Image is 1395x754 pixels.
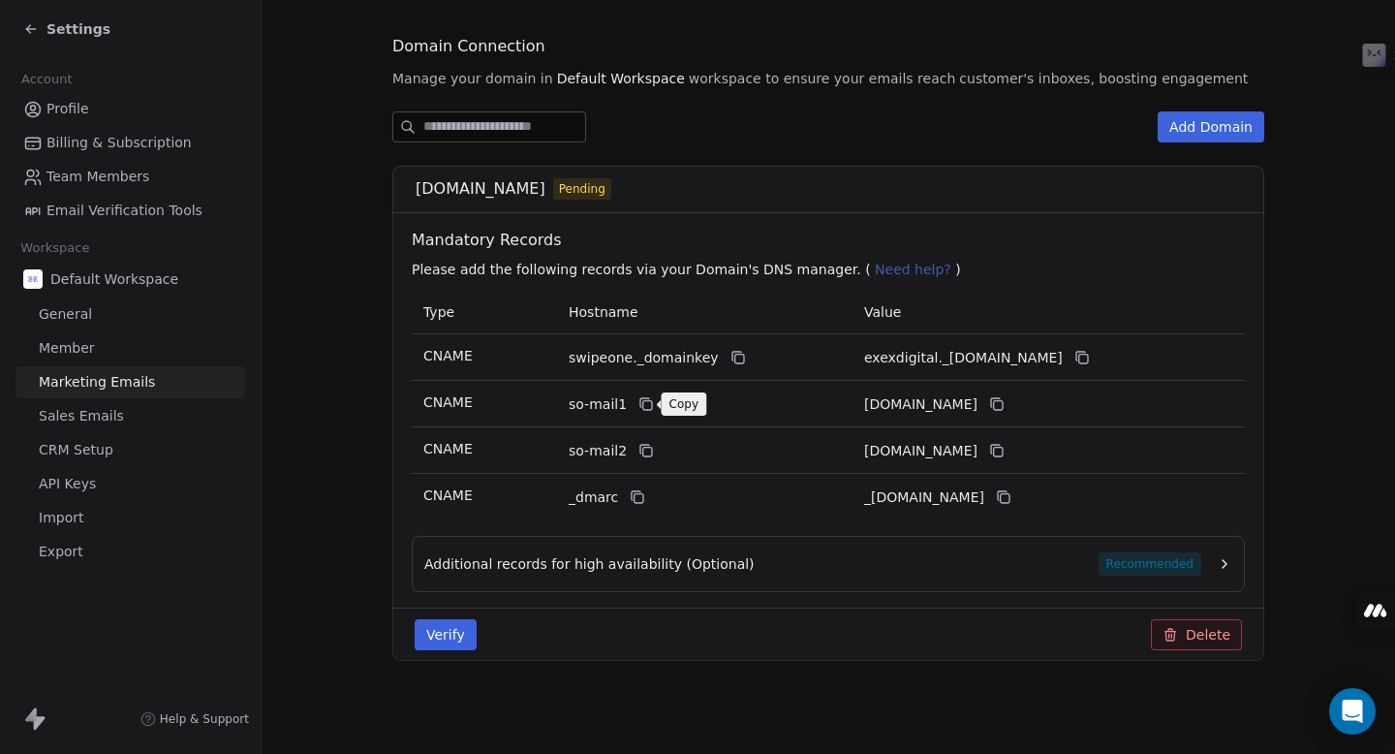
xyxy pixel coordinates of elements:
button: Delete [1151,619,1242,650]
a: Billing & Subscription [15,127,245,159]
a: Import [15,502,245,534]
button: Additional records for high availability (Optional)Recommended [424,552,1232,576]
span: Hostname [569,304,638,320]
span: Account [13,65,80,94]
span: CNAME [423,487,473,503]
span: _dmarc.swipeone.email [864,487,984,508]
a: Settings [23,19,110,39]
a: Profile [15,93,245,125]
span: so-mail2 [569,441,627,461]
a: Team Members [15,161,245,193]
a: API Keys [15,468,245,500]
div: Open Intercom Messenger [1329,688,1376,735]
span: CNAME [423,394,473,410]
span: workspace to ensure your emails reach [689,69,956,88]
a: Export [15,536,245,568]
span: Team Members [46,167,149,187]
span: exexdigital._domainkey.swipeone.email [864,348,1063,368]
span: Member [39,338,95,359]
span: CNAME [423,348,473,363]
span: Settings [46,19,110,39]
span: Additional records for high availability (Optional) [424,554,755,574]
span: Pending [559,180,605,198]
span: exexdigital2.swipeone.email [864,441,977,461]
a: Marketing Emails [15,366,245,398]
span: Recommended [1099,552,1201,576]
span: Export [39,542,83,562]
span: _dmarc [569,487,618,508]
a: Member [15,332,245,364]
span: API Keys [39,474,96,494]
span: Email Verification Tools [46,201,202,221]
span: Manage your domain in [392,69,553,88]
span: Sales Emails [39,406,124,426]
a: Email Verification Tools [15,195,245,227]
p: Please add the following records via your Domain's DNS manager. ( ) [412,260,1253,279]
span: CNAME [423,441,473,456]
span: General [39,304,92,325]
span: Need help? [875,262,951,277]
a: Sales Emails [15,400,245,432]
span: CRM Setup [39,440,113,460]
span: swipeone._domainkey [569,348,719,368]
button: Add Domain [1158,111,1264,142]
p: Type [423,302,545,323]
span: Import [39,508,83,528]
span: [DOMAIN_NAME] [416,177,545,201]
a: Help & Support [140,711,249,727]
button: Verify [415,619,477,650]
span: Value [864,304,901,320]
span: Help & Support [160,711,249,727]
a: CRM Setup [15,434,245,466]
span: customer's inboxes, boosting engagement [959,69,1248,88]
span: Workspace [13,234,98,263]
span: Marketing Emails [39,372,155,393]
span: Domain Connection [392,35,545,58]
span: Mandatory Records [412,229,1253,252]
span: Profile [46,99,89,119]
span: Default Workspace [557,69,685,88]
span: Default Workspace [50,269,178,289]
a: General [15,298,245,330]
span: Billing & Subscription [46,133,192,153]
span: so-mail1 [569,394,627,415]
img: EXEX%20LOGO-1%20(1).png [23,269,43,289]
p: Copy [669,396,699,412]
span: exexdigital1.swipeone.email [864,394,977,415]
